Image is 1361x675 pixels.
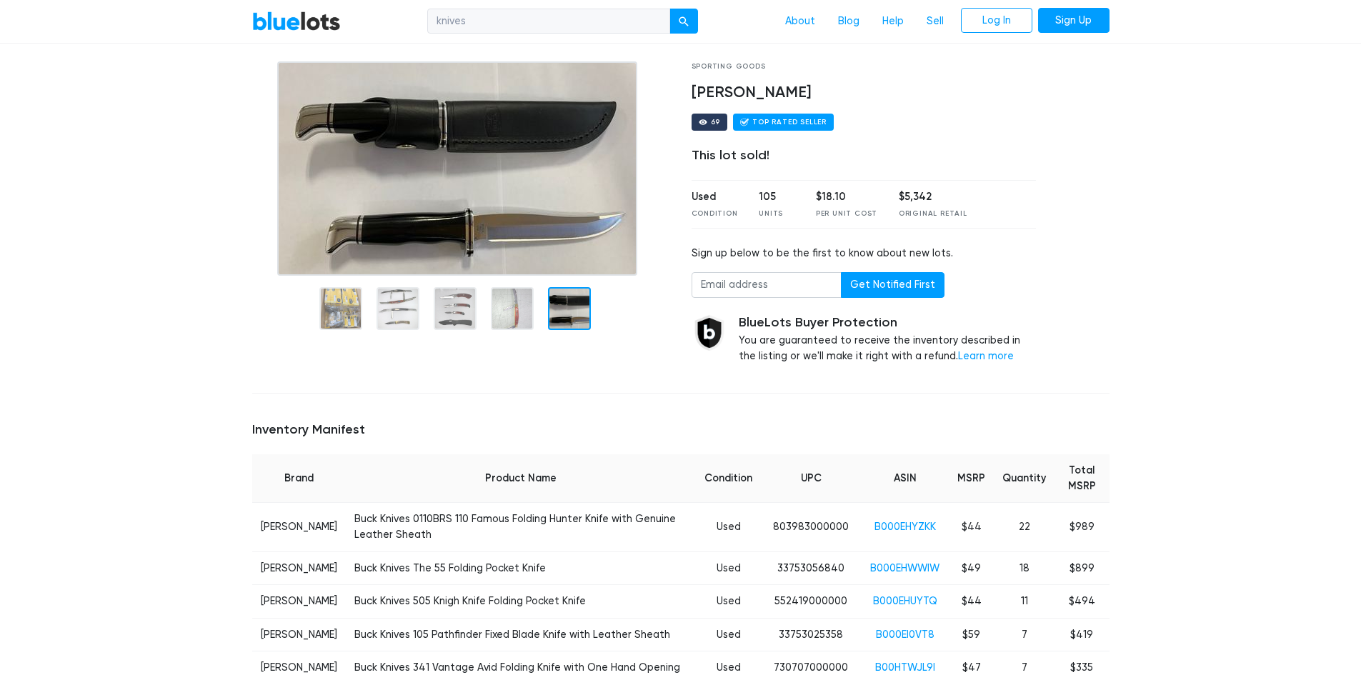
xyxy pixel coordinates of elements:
td: Used [696,551,761,585]
td: 803983000000 [761,503,861,551]
td: $44 [949,585,994,619]
td: Buck Knives The 55 Folding Pocket Knife [346,551,697,585]
td: [PERSON_NAME] [252,503,346,551]
div: Original Retail [899,209,967,219]
div: Units [759,209,794,219]
a: Sell [915,8,955,35]
div: Sporting Goods [692,61,1037,72]
div: Condition [692,209,738,219]
td: 7 [994,618,1055,651]
input: Email address [692,272,842,298]
td: Buck Knives 0110BRS 110 Famous Folding Hunter Knife with Genuine Leather Sheath [346,503,697,551]
div: Per Unit Cost [816,209,877,219]
div: 105 [759,189,794,205]
a: B000EI0VT8 [876,629,934,641]
a: Learn more [958,350,1014,362]
div: $18.10 [816,189,877,205]
div: This lot sold! [692,148,1037,164]
a: About [774,8,827,35]
td: Buck Knives 505 Knigh Knife Folding Pocket Knife [346,585,697,619]
td: Used [696,503,761,551]
td: 33753056840 [761,551,861,585]
td: 22 [994,503,1055,551]
td: Used [696,618,761,651]
div: 69 [711,119,721,126]
td: $899 [1055,551,1109,585]
td: $494 [1055,585,1109,619]
th: Condition [696,454,761,503]
td: Used [696,585,761,619]
td: 18 [994,551,1055,585]
td: 11 [994,585,1055,619]
div: $5,342 [899,189,967,205]
img: ab9f8a44-3ae0-47df-950e-5353e6b2b84f-1598635528.jpg [277,61,637,276]
a: Log In [961,8,1032,34]
th: MSRP [949,454,994,503]
td: $49 [949,551,994,585]
td: [PERSON_NAME] [252,551,346,585]
h5: BlueLots Buyer Protection [739,315,1037,331]
a: B00HTWJL9I [875,661,935,674]
th: ASIN [861,454,949,503]
th: Total MSRP [1055,454,1109,503]
div: You are guaranteed to receive the inventory described in the listing or we'll make it right with ... [739,315,1037,364]
td: $44 [949,503,994,551]
a: B000EHUYTQ [873,595,937,607]
input: Search for inventory [427,9,670,34]
th: UPC [761,454,861,503]
td: [PERSON_NAME] [252,585,346,619]
div: Used [692,189,738,205]
td: [PERSON_NAME] [252,618,346,651]
h5: Inventory Manifest [252,422,1110,438]
td: $989 [1055,503,1109,551]
td: 33753025358 [761,618,861,651]
th: Product Name [346,454,697,503]
th: Brand [252,454,346,503]
a: B000EHYZKK [874,521,936,533]
button: Get Notified First [841,272,944,298]
div: Sign up below to be the first to know about new lots. [692,246,1037,261]
a: B000EHWWIW [870,562,939,574]
div: Top Rated Seller [752,119,827,126]
td: $419 [1055,618,1109,651]
h4: [PERSON_NAME] [692,84,1037,102]
td: 552419000000 [761,585,861,619]
td: Buck Knives 105 Pathfinder Fixed Blade Knife with Leather Sheath [346,618,697,651]
img: buyer_protection_shield-3b65640a83011c7d3ede35a8e5a80bfdfaa6a97447f0071c1475b91a4b0b3d01.png [692,315,727,351]
a: Blog [827,8,871,35]
a: Help [871,8,915,35]
a: BlueLots [252,11,341,31]
th: Quantity [994,454,1055,503]
a: Sign Up [1038,8,1110,34]
td: $59 [949,618,994,651]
